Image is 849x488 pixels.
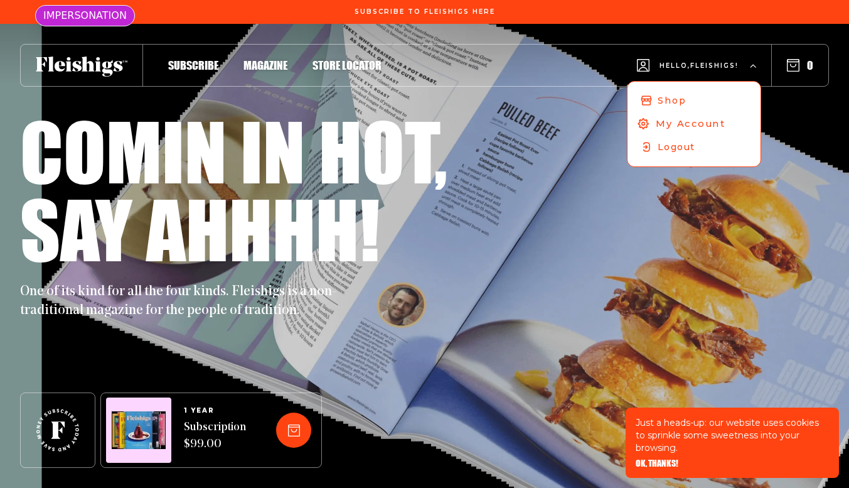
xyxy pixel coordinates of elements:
a: Shop [627,89,761,112]
a: My Account [624,112,764,136]
h1: Say ahhhh! [20,190,380,268]
p: One of its kind for all the four kinds. Fleishigs is a non-traditional magazine for the people of... [20,283,346,320]
span: Subscribe [168,58,218,72]
p: Just a heads-up: our website uses cookies to sprinkle some sweetness into your browsing. [636,416,829,454]
a: 1 YEARSubscription $99.00 [184,407,246,453]
span: 1 YEAR [184,407,246,415]
span: Magazine [243,58,287,72]
a: Subscribe To Fleishigs Here [352,8,498,14]
span: Subscribe To Fleishigs Here [355,8,495,16]
span: Hello, Fleishigs ! [659,61,739,90]
a: Store locator [312,57,382,73]
span: Shop [658,94,686,107]
span: Subscription $99.00 [184,420,246,453]
h1: Comin in hot, [20,112,447,190]
div: IMPERSONATION [35,5,135,26]
span: Store locator [312,58,382,72]
span: My Account [656,117,725,131]
button: Hello,Fleishigs!ShopMy AccountLogout [637,41,756,90]
button: 0 [787,58,813,72]
a: Subscribe [168,57,218,73]
span: Logout [658,141,695,154]
button: OK, THANKS! [636,459,678,468]
a: Magazine [243,57,287,73]
a: Logout [627,136,761,159]
img: Magazines image [112,411,166,450]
